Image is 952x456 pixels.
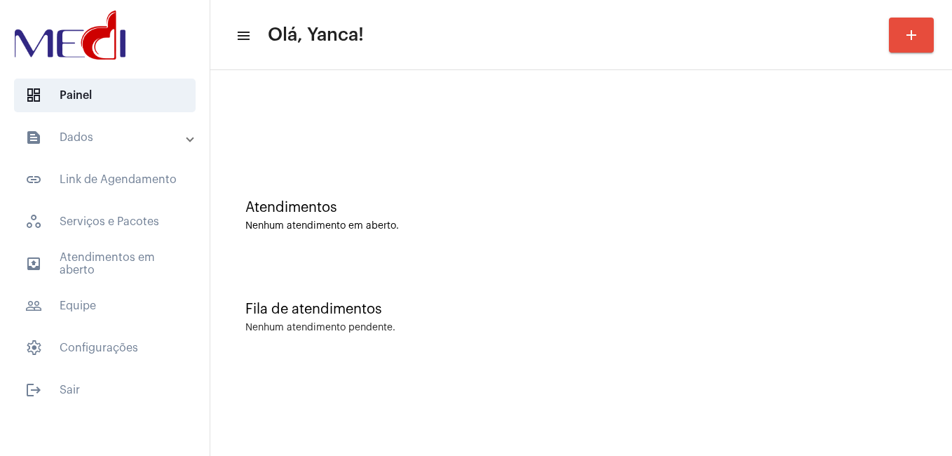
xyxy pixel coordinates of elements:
[903,27,920,43] mat-icon: add
[245,200,917,215] div: Atendimentos
[14,331,196,365] span: Configurações
[25,382,42,398] mat-icon: sidenav icon
[25,171,42,188] mat-icon: sidenav icon
[14,79,196,112] span: Painel
[245,221,917,232] div: Nenhum atendimento em aberto.
[14,247,196,281] span: Atendimentos em aberto
[25,129,187,146] mat-panel-title: Dados
[25,297,42,314] mat-icon: sidenav icon
[25,129,42,146] mat-icon: sidenav icon
[11,7,129,63] img: d3a1b5fa-500b-b90f-5a1c-719c20e9830b.png
[236,27,250,44] mat-icon: sidenav icon
[14,289,196,323] span: Equipe
[25,213,42,230] span: sidenav icon
[14,205,196,239] span: Serviços e Pacotes
[245,302,917,317] div: Fila de atendimentos
[8,121,210,154] mat-expansion-panel-header: sidenav iconDados
[25,87,42,104] span: sidenav icon
[268,24,364,46] span: Olá, Yanca!
[25,340,42,356] span: sidenav icon
[14,373,196,407] span: Sair
[245,323,395,333] div: Nenhum atendimento pendente.
[25,255,42,272] mat-icon: sidenav icon
[14,163,196,196] span: Link de Agendamento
